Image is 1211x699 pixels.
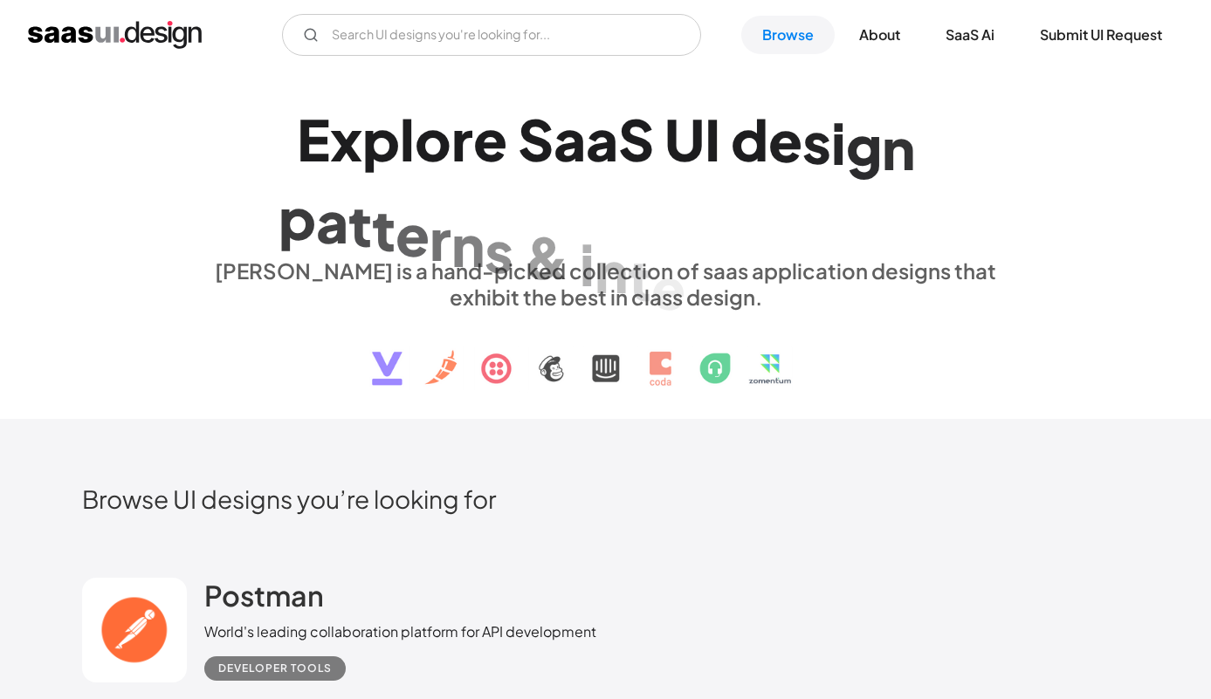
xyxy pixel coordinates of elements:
div: [PERSON_NAME] is a hand-picked collection of saas application designs that exhibit the best in cl... [204,257,1008,310]
div: & [524,223,569,291]
a: home [28,21,202,49]
div: s [802,108,831,175]
div: o [415,106,451,173]
div: r [430,205,451,272]
div: n [882,114,915,182]
div: a [554,106,586,173]
div: d [731,106,768,173]
div: e [768,106,802,174]
div: p [279,184,316,251]
div: x [330,106,362,173]
div: g [846,112,882,179]
div: t [628,245,651,312]
div: E [297,106,330,173]
div: n [451,211,485,278]
div: l [400,106,415,173]
div: s [485,216,513,284]
div: n [595,237,628,305]
div: p [362,106,400,173]
div: S [618,106,654,173]
div: I [705,106,720,173]
h1: Explore SaaS UI design patterns & interactions. [204,106,1008,240]
div: S [518,106,554,173]
div: U [664,106,705,173]
div: r [451,106,473,173]
div: Developer tools [218,658,332,679]
div: a [316,188,348,255]
div: i [580,230,595,298]
a: Postman [204,578,324,621]
div: e [396,200,430,267]
a: About [838,16,921,54]
div: e [473,106,507,173]
a: Browse [741,16,835,54]
div: World's leading collaboration platform for API development [204,621,596,642]
img: text, icon, saas logo [341,310,870,401]
h2: Browse UI designs you’re looking for [82,483,1130,514]
div: e [651,253,685,320]
a: Submit UI Request [1019,16,1183,54]
h2: Postman [204,578,324,613]
form: Email Form [282,14,701,56]
input: Search UI designs you're looking for... [282,14,701,56]
a: SaaS Ai [925,16,1015,54]
div: i [831,109,846,176]
div: t [372,195,396,263]
div: t [348,191,372,258]
div: a [586,106,618,173]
